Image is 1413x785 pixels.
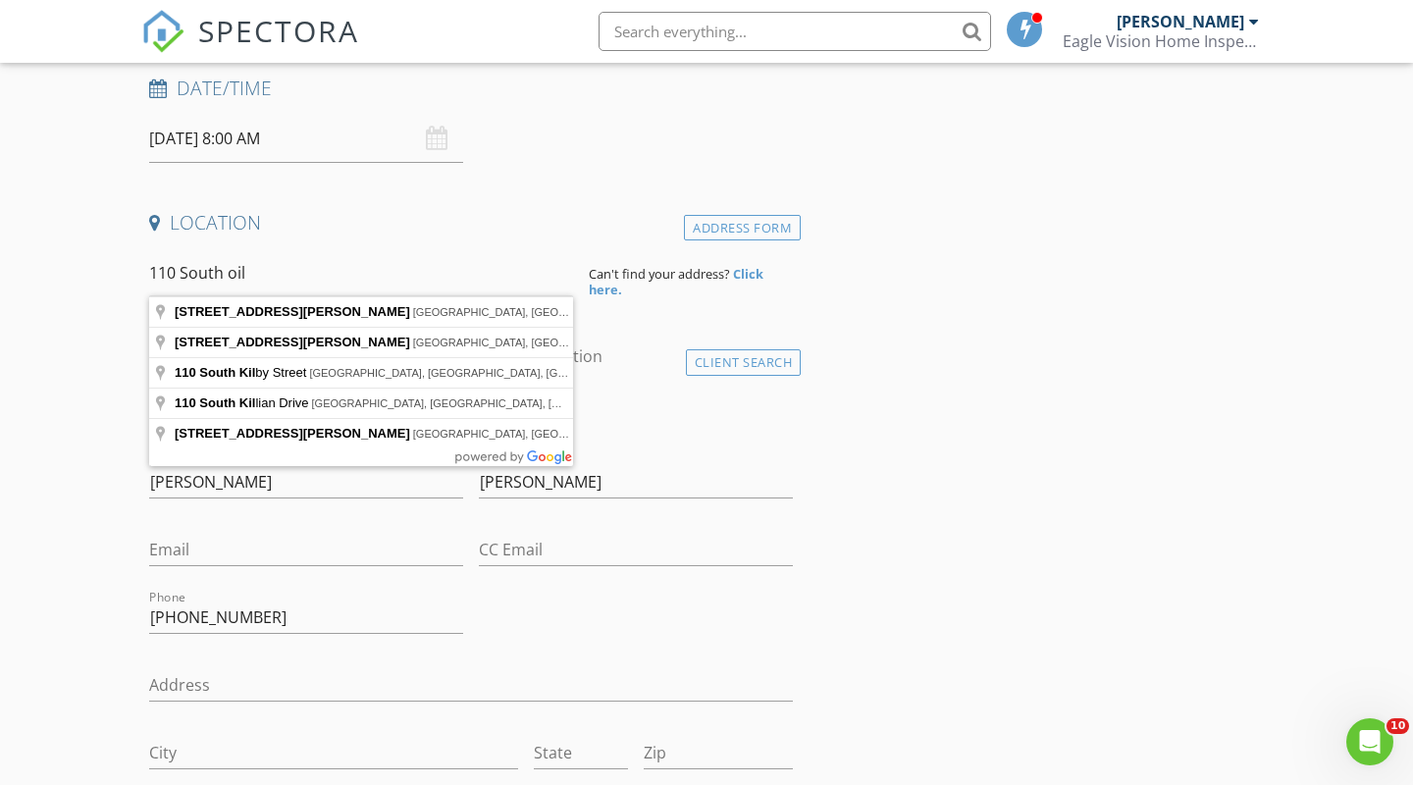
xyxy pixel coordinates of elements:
[149,115,463,163] input: Select date
[309,367,658,379] span: [GEOGRAPHIC_DATA], [GEOGRAPHIC_DATA], [GEOGRAPHIC_DATA]
[1346,718,1393,765] iframe: Intercom live chat
[312,397,661,409] span: [GEOGRAPHIC_DATA], [GEOGRAPHIC_DATA], [GEOGRAPHIC_DATA]
[198,10,359,51] span: SPECTORA
[149,210,793,235] h4: Location
[149,249,573,297] input: Address Search
[589,265,763,298] strong: Click here.
[175,426,410,441] span: [STREET_ADDRESS][PERSON_NAME]
[413,428,762,440] span: [GEOGRAPHIC_DATA], [GEOGRAPHIC_DATA], [GEOGRAPHIC_DATA]
[149,76,793,101] h4: Date/Time
[413,337,762,348] span: [GEOGRAPHIC_DATA], [GEOGRAPHIC_DATA], [GEOGRAPHIC_DATA]
[175,335,410,349] span: [STREET_ADDRESS][PERSON_NAME]
[175,395,312,410] span: lian Drive
[1117,12,1244,31] div: [PERSON_NAME]
[199,395,255,410] span: South Kil
[686,349,802,376] div: Client Search
[599,12,991,51] input: Search everything...
[1063,31,1259,51] div: Eagle Vision Home Inspection, LLC
[413,306,762,318] span: [GEOGRAPHIC_DATA], [GEOGRAPHIC_DATA], [GEOGRAPHIC_DATA]
[141,10,184,53] img: The Best Home Inspection Software - Spectora
[175,304,410,319] span: [STREET_ADDRESS][PERSON_NAME]
[175,395,196,410] span: 110
[175,365,255,380] span: 110 South Kil
[589,265,730,283] span: Can't find your address?
[175,365,309,380] span: by Street
[141,26,359,68] a: SPECTORA
[684,215,801,241] div: Address Form
[1387,718,1409,734] span: 10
